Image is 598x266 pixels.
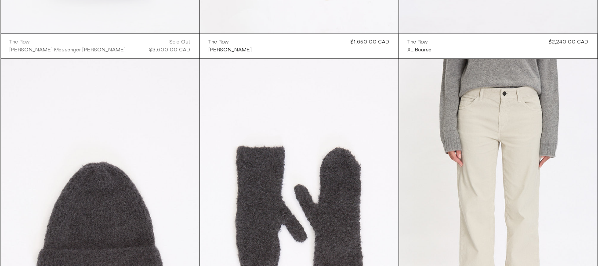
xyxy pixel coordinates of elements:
a: The Row [209,38,252,46]
div: The Row [10,39,30,46]
div: [PERSON_NAME] Messenger [PERSON_NAME] [10,47,126,54]
a: The Row [408,38,432,46]
div: [PERSON_NAME] [209,47,252,54]
div: $1,650.00 CAD [351,38,390,46]
div: Sold out [170,38,191,46]
a: [PERSON_NAME] [209,46,252,54]
div: XL Bourse [408,47,432,54]
div: $2,240.00 CAD [549,38,589,46]
a: [PERSON_NAME] Messenger [PERSON_NAME] [10,46,126,54]
div: The Row [209,39,229,46]
a: The Row [10,38,126,46]
div: $3,600.00 CAD [150,46,191,54]
a: XL Bourse [408,46,432,54]
div: The Row [408,39,428,46]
